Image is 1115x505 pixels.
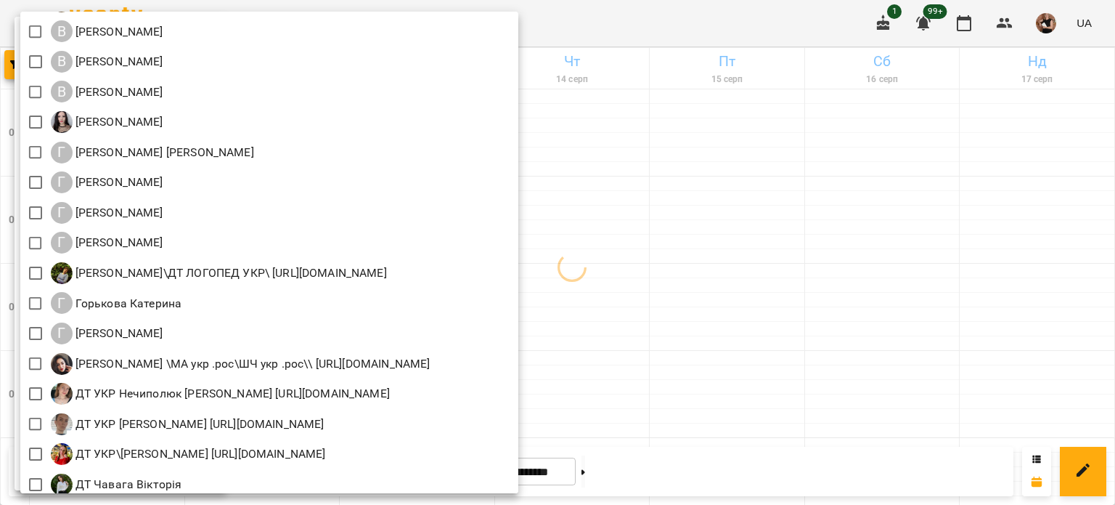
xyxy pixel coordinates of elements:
[51,142,254,163] div: Гаврилевська Оксана
[51,111,163,133] a: Г [PERSON_NAME]
[51,383,390,405] a: Д ДТ УКР Нечиполюк [PERSON_NAME] [URL][DOMAIN_NAME]
[73,84,163,101] p: [PERSON_NAME]
[51,413,324,435] a: Д ДТ УКР [PERSON_NAME] [URL][DOMAIN_NAME]
[73,295,182,312] p: Горькова Катерина
[51,353,430,375] a: Г [PERSON_NAME] \МА укр .рос\ШЧ укр .рос\\ [URL][DOMAIN_NAME]
[51,292,73,314] div: Г
[73,23,163,41] p: [PERSON_NAME]
[51,81,163,102] a: В [PERSON_NAME]
[51,232,73,254] div: Г
[73,174,163,191] p: [PERSON_NAME]
[51,171,73,193] div: Г
[51,20,163,42] div: Венюкова Єлизавета
[73,355,430,373] p: [PERSON_NAME] \МА укр .рос\ШЧ укр .рос\\ [URL][DOMAIN_NAME]
[51,202,163,224] div: Гвоздик Надія
[51,232,163,254] div: Гончаренко Наталія
[51,111,163,133] div: Габорак Галина
[51,383,73,405] img: Д
[51,292,182,314] a: Г Горькова Катерина
[51,20,163,42] a: В [PERSON_NAME]
[73,416,324,433] p: ДТ УКР [PERSON_NAME] [URL][DOMAIN_NAME]
[73,53,163,70] p: [PERSON_NAME]
[51,323,163,344] div: Гудима Антон
[51,443,73,465] img: Д
[73,445,326,463] p: ДТ УКР\[PERSON_NAME] [URL][DOMAIN_NAME]
[73,234,163,251] p: [PERSON_NAME]
[51,474,182,496] div: ДТ Чавага Вікторія
[51,323,73,344] div: Г
[51,142,254,163] a: Г [PERSON_NAME] [PERSON_NAME]
[51,232,163,254] a: Г [PERSON_NAME]
[51,51,163,73] a: В [PERSON_NAME]
[51,81,163,102] div: Вікторія Котисько
[51,443,326,465] div: ДТ УКР\РОС Абасова Сабіна https://us06web.zoom.us/j/84886035086
[51,171,163,193] a: Г [PERSON_NAME]
[51,413,324,435] div: ДТ УКР Колоша Катерина https://us06web.zoom.us/j/84976667317
[51,111,73,133] img: Г
[51,383,390,405] div: ДТ УКР Нечиполюк Мирослава https://us06web.zoom.us/j/87978670003
[51,51,163,73] div: Вовк Галина
[73,113,163,131] p: [PERSON_NAME]
[51,20,73,42] div: В
[51,443,326,465] a: Д ДТ УКР\[PERSON_NAME] [URL][DOMAIN_NAME]
[51,353,73,375] img: Г
[51,202,73,224] div: Г
[51,262,387,284] a: Г [PERSON_NAME]\ДТ ЛОГОПЕД УКР\ [URL][DOMAIN_NAME]
[51,81,73,102] div: В
[51,51,73,73] div: В
[73,476,182,493] p: ДТ Чавага Вікторія
[73,264,387,282] p: [PERSON_NAME]\ДТ ЛОГОПЕД УКР\ [URL][DOMAIN_NAME]
[73,325,163,342] p: [PERSON_NAME]
[73,144,254,161] p: [PERSON_NAME] [PERSON_NAME]
[51,413,73,435] img: Д
[51,323,163,344] a: Г [PERSON_NAME]
[51,202,163,224] a: Г [PERSON_NAME]
[51,292,182,314] div: Горькова Катерина
[51,171,163,193] div: Галушка Оксана
[73,204,163,222] p: [PERSON_NAME]
[51,474,182,496] a: Д ДТ Чавага Вікторія
[51,262,73,284] img: Г
[51,474,73,496] img: Д
[51,262,387,284] div: Гончаренко Світлана Володимирівна\ДТ ЛОГОПЕД УКР\ https://us06web.zoom.us/j/81989846243
[73,385,390,403] p: ДТ УКР Нечиполюк [PERSON_NAME] [URL][DOMAIN_NAME]
[51,142,73,163] div: Г
[51,353,430,375] div: Гусак Олена Армаїсівна \МА укр .рос\ШЧ укр .рос\\ https://us06web.zoom.us/j/83079612343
